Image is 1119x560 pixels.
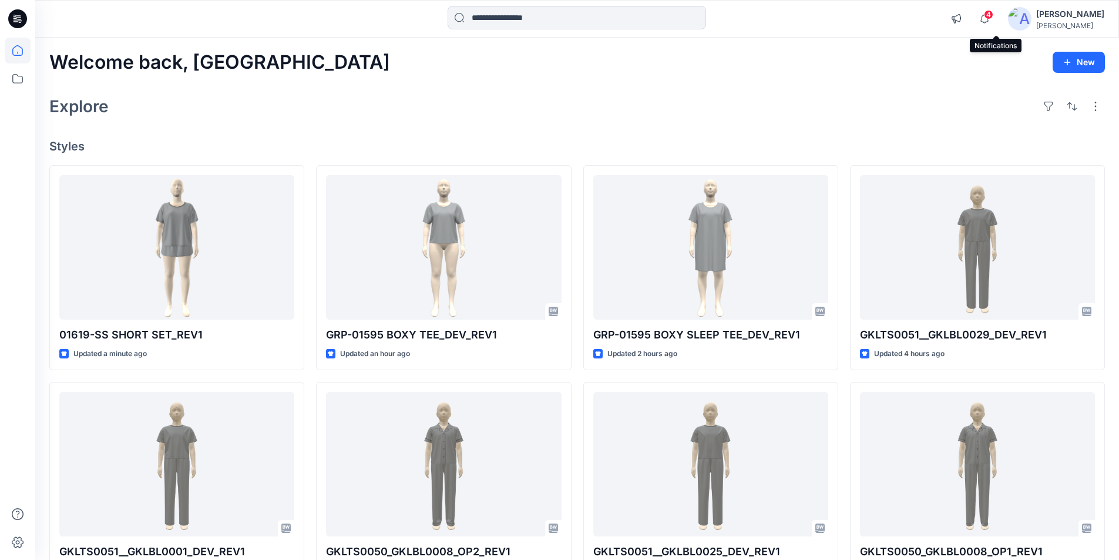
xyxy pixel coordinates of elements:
[607,348,677,360] p: Updated 2 hours ago
[593,392,828,537] a: GKLTS0051__GKLBL0025_DEV_REV1
[1008,7,1031,31] img: avatar
[326,544,561,560] p: GKLTS0050_GKLBL0008_OP2_REV1
[1053,52,1105,73] button: New
[326,175,561,320] a: GRP-01595 BOXY TEE_DEV_REV1
[49,97,109,116] h2: Explore
[984,10,993,19] span: 4
[73,348,147,360] p: Updated a minute ago
[860,544,1095,560] p: GKLTS0050_GKLBL0008_OP1_REV1
[59,392,294,537] a: GKLTS0051__GKLBL0001_DEV_REV1
[326,327,561,343] p: GRP-01595 BOXY TEE_DEV_REV1
[59,327,294,343] p: 01619-SS SHORT SET_REV1
[593,327,828,343] p: GRP-01595 BOXY SLEEP TEE_DEV_REV1
[49,52,390,73] h2: Welcome back, [GEOGRAPHIC_DATA]
[59,175,294,320] a: 01619-SS SHORT SET_REV1
[860,392,1095,537] a: GKLTS0050_GKLBL0008_OP1_REV1
[593,175,828,320] a: GRP-01595 BOXY SLEEP TEE_DEV_REV1
[1036,7,1104,21] div: [PERSON_NAME]
[340,348,410,360] p: Updated an hour ago
[860,327,1095,343] p: GKLTS0051__GKLBL0029_DEV_REV1
[593,544,828,560] p: GKLTS0051__GKLBL0025_DEV_REV1
[874,348,945,360] p: Updated 4 hours ago
[326,392,561,537] a: GKLTS0050_GKLBL0008_OP2_REV1
[1036,21,1104,30] div: [PERSON_NAME]
[860,175,1095,320] a: GKLTS0051__GKLBL0029_DEV_REV1
[59,544,294,560] p: GKLTS0051__GKLBL0001_DEV_REV1
[49,139,1105,153] h4: Styles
